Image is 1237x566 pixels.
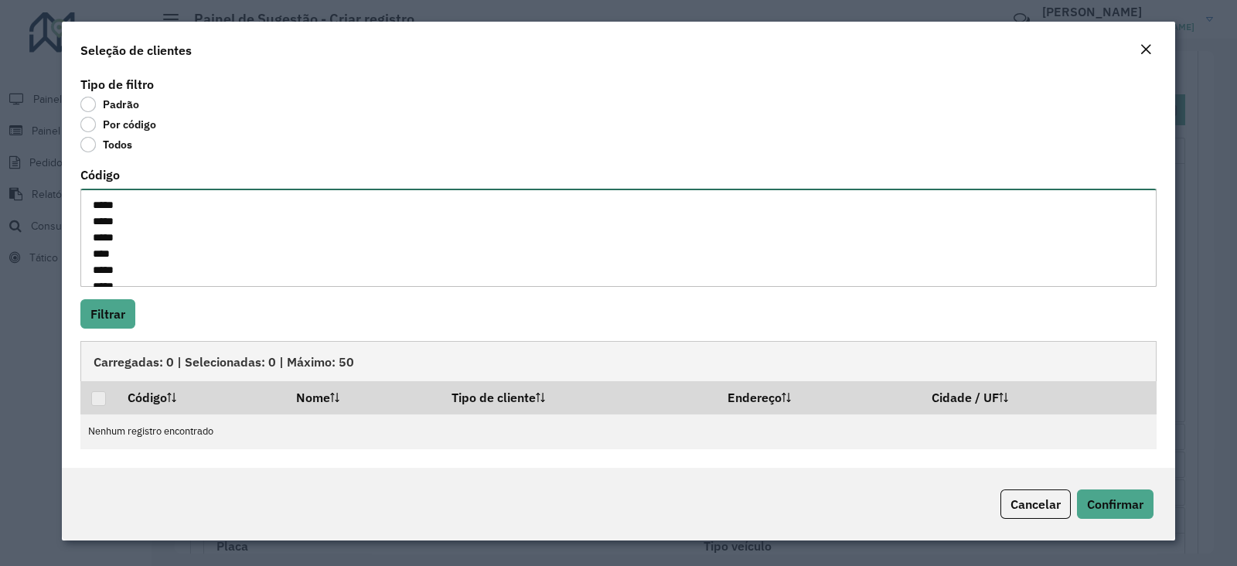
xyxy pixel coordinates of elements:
span: Cancelar [1010,496,1061,512]
button: Close [1135,40,1157,60]
label: Todos [80,137,132,152]
button: Filtrar [80,299,135,329]
th: Nome [285,381,441,414]
td: Nenhum registro encontrado [80,414,1157,449]
label: Código [80,165,120,184]
button: Confirmar [1077,489,1154,519]
div: Carregadas: 0 | Selecionadas: 0 | Máximo: 50 [80,341,1157,381]
label: Tipo de filtro [80,75,154,94]
label: Padrão [80,97,139,112]
th: Tipo de cliente [441,381,717,414]
th: Código [117,381,285,414]
em: Fechar [1140,43,1152,56]
label: Por código [80,117,156,132]
h4: Seleção de clientes [80,41,192,60]
th: Cidade / UF [921,381,1156,414]
th: Endereço [717,381,922,414]
span: Confirmar [1087,496,1143,512]
button: Cancelar [1000,489,1071,519]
